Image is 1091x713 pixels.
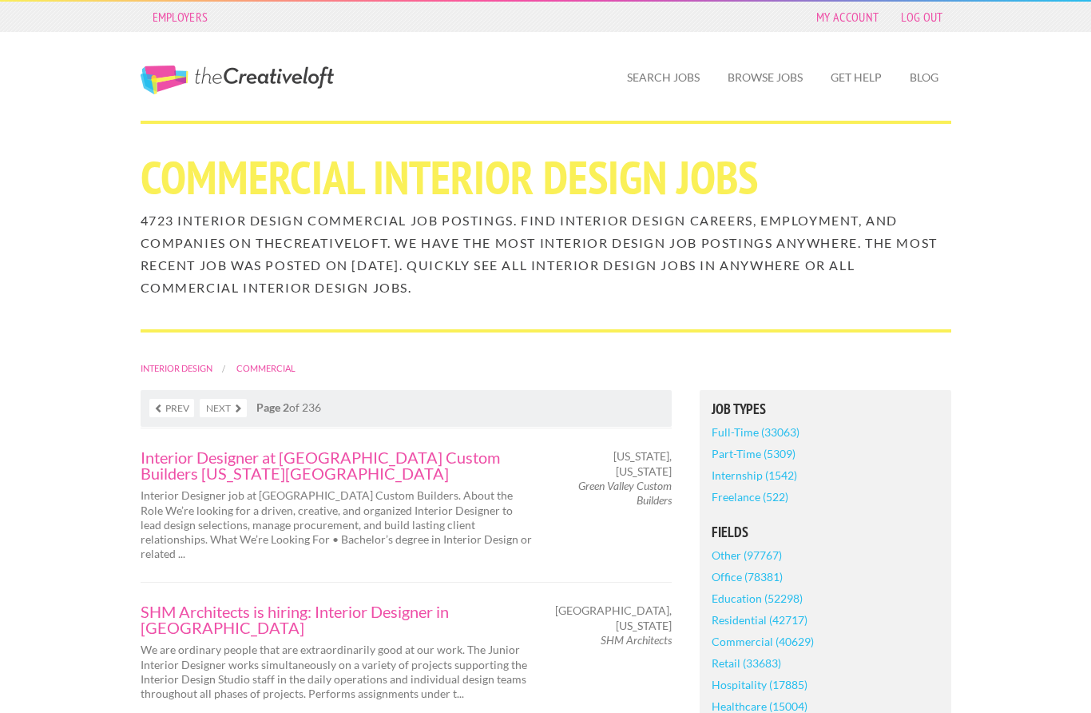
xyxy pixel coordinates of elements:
p: We are ordinary people that are extraordinarily good at our work. The Junior Interior Designer wo... [141,643,532,701]
a: Retail (33683) [712,652,781,674]
span: [US_STATE], [US_STATE] [560,449,672,478]
a: Office (78381) [712,566,783,588]
a: Freelance (522) [712,486,788,508]
a: Commercial [236,363,296,373]
p: Interior Designer job at [GEOGRAPHIC_DATA] Custom Builders. About the Role We’re looking for a dr... [141,488,532,561]
a: Full-Time (33063) [712,421,799,443]
h5: Fields [712,525,939,540]
a: Commercial (40629) [712,631,814,652]
a: Interior Designer at [GEOGRAPHIC_DATA] Custom Builders [US_STATE][GEOGRAPHIC_DATA] [141,449,532,481]
h5: Job Types [712,402,939,416]
a: Interior Design [141,363,212,373]
span: [GEOGRAPHIC_DATA], [US_STATE] [555,603,672,632]
a: Internship (1542) [712,464,797,486]
a: The Creative Loft [141,66,334,94]
nav: of 236 [141,390,672,427]
a: Education (52298) [712,588,803,609]
h2: 4723 Interior Design Commercial job postings. Find Interior Design careers, employment, and compa... [141,209,951,299]
a: Hospitality (17885) [712,674,807,695]
a: Prev [149,399,194,417]
a: Part-Time (5309) [712,443,795,464]
a: SHM Architects is hiring: Interior Designer in [GEOGRAPHIC_DATA] [141,603,532,635]
em: Green Valley Custom Builders [578,479,672,507]
a: Browse Jobs [715,59,815,96]
a: Other (97767) [712,544,782,566]
a: Residential (42717) [712,609,807,631]
strong: Page 2 [256,400,289,414]
a: Get Help [818,59,895,96]
a: Search Jobs [614,59,712,96]
h1: Commercial Interior Design jobs [141,154,951,201]
a: Log Out [893,6,950,28]
a: Next [200,399,247,417]
a: Employers [145,6,216,28]
em: SHM Architects [601,633,672,647]
a: Blog [897,59,951,96]
a: My Account [808,6,887,28]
